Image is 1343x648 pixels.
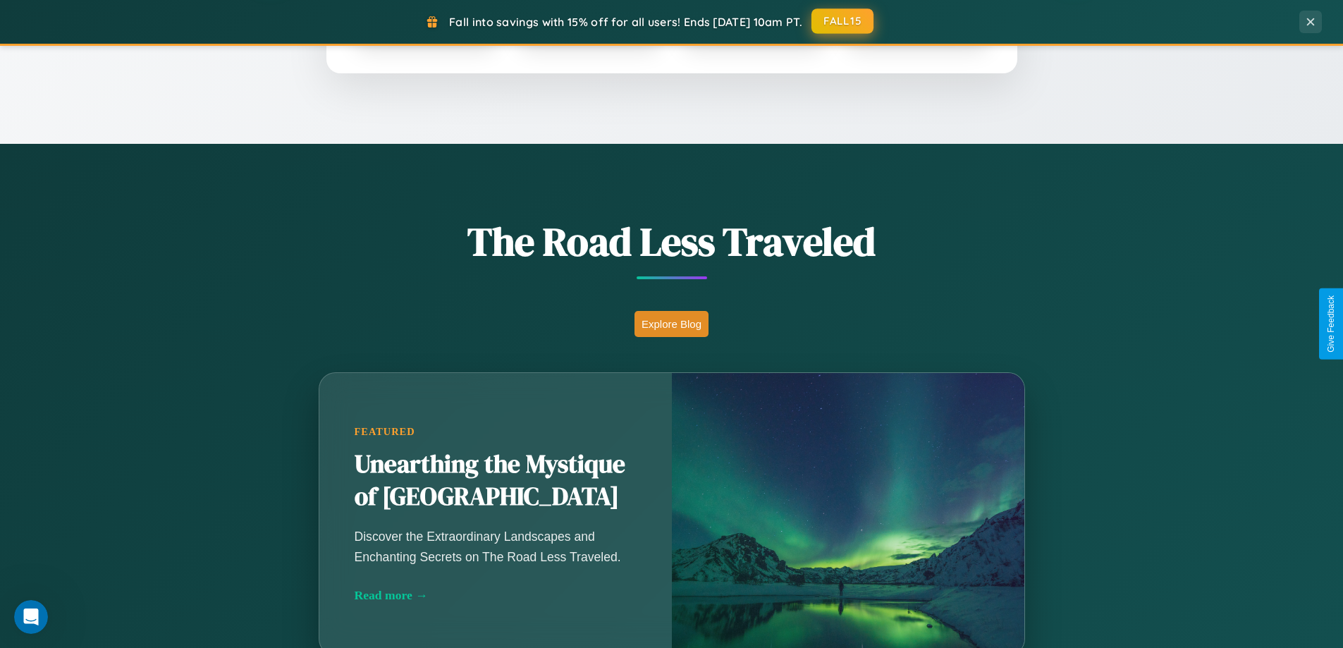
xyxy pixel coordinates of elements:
[1326,295,1336,353] div: Give Feedback
[811,8,873,34] button: FALL15
[14,600,48,634] iframe: Intercom live chat
[449,15,802,29] span: Fall into savings with 15% off for all users! Ends [DATE] 10am PT.
[355,588,637,603] div: Read more →
[634,311,709,337] button: Explore Blog
[355,448,637,513] h2: Unearthing the Mystique of [GEOGRAPHIC_DATA]
[355,527,637,566] p: Discover the Extraordinary Landscapes and Enchanting Secrets on The Road Less Traveled.
[355,426,637,438] div: Featured
[249,214,1095,269] h1: The Road Less Traveled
